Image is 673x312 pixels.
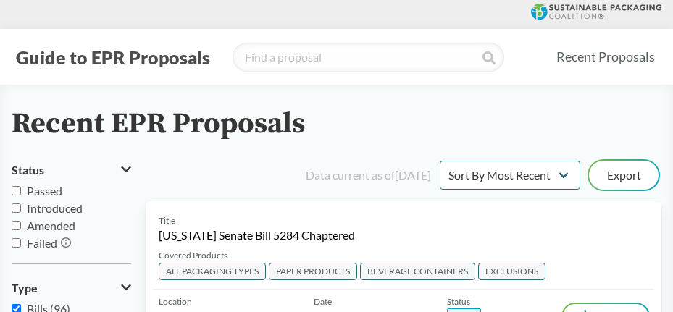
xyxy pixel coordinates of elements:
[478,263,545,280] span: EXCLUSIONS
[12,164,44,177] span: Status
[269,263,357,280] span: PAPER PRODUCTS
[27,236,57,250] span: Failed
[27,184,62,198] span: Passed
[360,263,475,280] span: BEVERAGE CONTAINERS
[12,108,305,140] h2: Recent EPR Proposals
[306,166,431,184] div: Data current as of [DATE]
[159,227,355,243] span: [US_STATE] Senate Bill 5284 Chaptered
[589,161,659,190] button: Export
[12,238,21,248] input: Failed
[12,46,214,69] button: Guide to EPR Proposals
[12,203,21,213] input: Introduced
[159,295,192,308] span: Location
[314,295,332,308] span: Date
[159,263,266,280] span: ALL PACKAGING TYPES
[233,43,504,72] input: Find a proposal
[27,201,83,215] span: Introduced
[12,282,38,295] span: Type
[12,276,131,300] button: Type
[550,41,661,73] a: Recent Proposals
[12,221,21,230] input: Amended
[159,214,175,227] span: Title
[27,219,75,232] span: Amended
[447,295,470,308] span: Status
[12,158,131,182] button: Status
[12,186,21,195] input: Passed
[159,249,227,262] span: Covered Products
